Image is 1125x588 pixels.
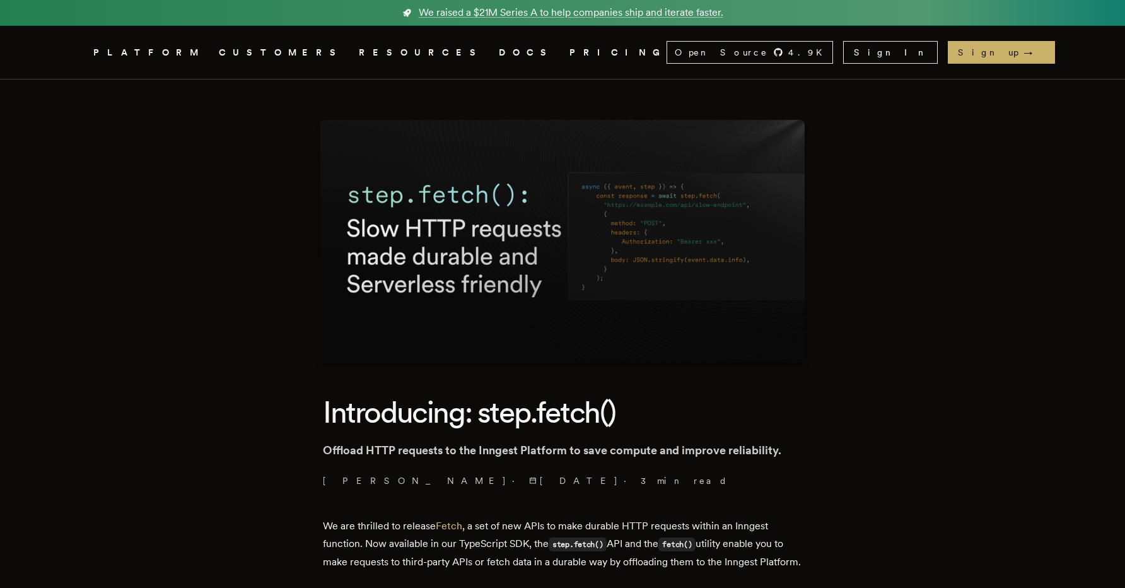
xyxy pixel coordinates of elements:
[359,45,484,61] button: RESOURCES
[323,392,802,432] h1: Introducing: step.fetch()
[323,474,507,487] a: [PERSON_NAME]
[58,26,1067,79] nav: Global
[788,46,830,59] span: 4.9 K
[658,538,696,551] code: fetch()
[675,46,768,59] span: Open Source
[93,45,204,61] button: PLATFORM
[499,45,554,61] a: DOCS
[1023,46,1045,59] span: →
[320,120,805,362] img: Featured image for Introducing: step.fetch() blog post
[569,45,667,61] a: PRICING
[948,41,1055,64] a: Sign up
[436,520,462,532] a: Fetch
[549,538,607,551] code: step.fetch()
[323,517,802,571] p: We are thrilled to release , a set of new APIs to make durable HTTP requests within an Inngest fu...
[219,45,344,61] a: CUSTOMERS
[323,442,802,459] p: Offload HTTP requests to the Inngest Platform to save compute and improve reliability.
[641,474,728,487] span: 3 min read
[419,5,723,20] span: We raised a $21M Series A to help companies ship and iterate faster.
[323,474,802,487] p: · ·
[529,474,619,487] span: [DATE]
[843,41,938,64] a: Sign In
